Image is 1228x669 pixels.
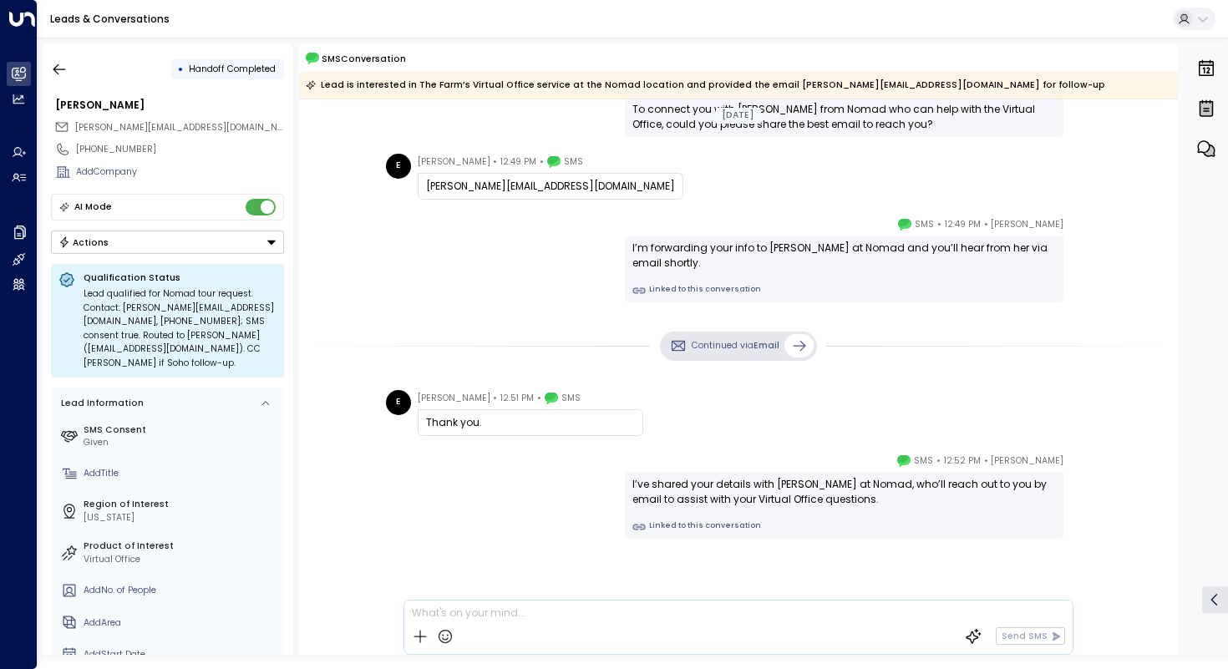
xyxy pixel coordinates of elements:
span: SMS [915,216,934,233]
div: [PERSON_NAME] [55,98,284,113]
span: SMS [561,390,581,407]
span: [PERSON_NAME] [991,453,1063,469]
div: [PHONE_NUMBER] [76,143,284,156]
span: SMS [914,453,933,469]
div: E [386,390,411,415]
div: AddTitle [84,467,279,480]
div: [DATE] [716,108,761,124]
span: 12:49 PM [945,216,981,233]
span: • [537,390,541,407]
div: • [178,58,184,80]
div: Lead qualified for Nomad tour request. Contact: [PERSON_NAME][EMAIL_ADDRESS][DOMAIN_NAME], [PHONE... [84,287,277,370]
span: • [984,453,988,469]
label: Product of Interest [84,540,279,553]
img: 5_headshot.jpg [1070,216,1095,241]
div: Lead Information [57,397,144,410]
div: Given [84,436,279,449]
span: • [540,154,544,170]
a: Linked to this conversation [632,284,1056,297]
div: I’ve shared your details with [PERSON_NAME] at Nomad, who’ll reach out to you by email to assist ... [632,477,1056,507]
div: E [386,154,411,179]
div: AddCompany [76,165,284,179]
span: • [936,453,941,469]
div: AddStart Date [84,648,279,661]
span: [PERSON_NAME] [418,390,490,407]
div: Thank you. [426,415,635,430]
span: Eric@edcarch.com [75,121,284,134]
span: 12:51 PM [500,390,534,407]
div: [US_STATE] [84,511,279,525]
div: Actions [58,236,109,248]
div: AddNo. of People [84,584,279,597]
a: Leads & Conversations [50,12,170,26]
img: 5_headshot.jpg [1070,453,1095,478]
label: Region of Interest [84,498,279,511]
div: AddArea [84,616,279,630]
span: [PERSON_NAME][EMAIL_ADDRESS][DOMAIN_NAME] [75,121,299,134]
label: SMS Consent [84,423,279,437]
div: Lead is interested in The Farm’s Virtual Office service at the Nomad location and provided the em... [306,77,1105,94]
span: SMS [564,154,583,170]
p: Qualification Status [84,271,277,284]
span: • [984,216,988,233]
span: Handoff Completed [189,63,276,75]
span: • [937,216,941,233]
span: SMS Conversation [322,52,406,66]
span: • [493,390,497,407]
div: I’m forwarding your info to [PERSON_NAME] at Nomad and you’ll hear from her via email shortly. [632,241,1056,271]
p: Continued via [692,339,779,352]
div: To connect you with [PERSON_NAME] from Nomad who can help with the Virtual Office, could you plea... [632,102,1056,132]
span: 12:52 PM [944,453,981,469]
button: Actions [51,231,284,254]
a: Linked to this conversation [632,520,1056,534]
div: Virtual Office [84,553,279,566]
span: 12:49 PM [500,154,536,170]
div: AI Mode [74,199,112,215]
span: Email [754,339,779,352]
div: [PERSON_NAME][EMAIL_ADDRESS][DOMAIN_NAME] [426,179,675,194]
span: [PERSON_NAME] [991,216,1063,233]
span: • [493,154,497,170]
span: [PERSON_NAME] [418,154,490,170]
div: Button group with a nested menu [51,231,284,254]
